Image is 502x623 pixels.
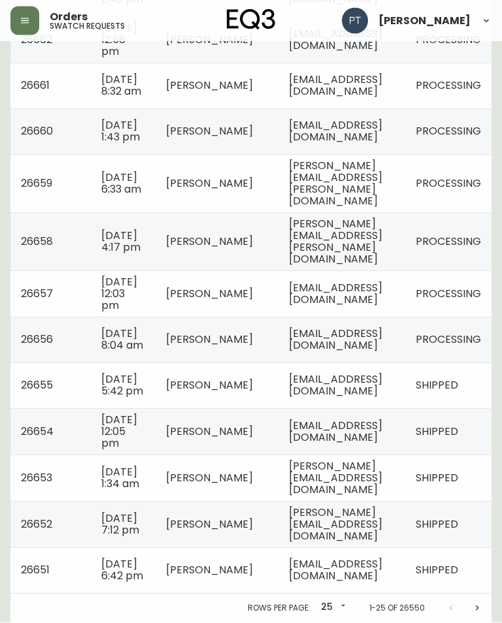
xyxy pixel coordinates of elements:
[289,217,382,267] span: [PERSON_NAME][EMAIL_ADDRESS][PERSON_NAME][DOMAIN_NAME]
[289,372,382,399] span: [EMAIL_ADDRESS][DOMAIN_NAME]
[416,124,481,139] span: PROCESSING
[101,372,143,399] span: [DATE] 5:42 pm
[21,124,53,139] span: 26660
[416,287,481,302] span: PROCESSING
[166,471,253,486] span: [PERSON_NAME]
[21,176,52,191] span: 26659
[101,229,141,255] span: [DATE] 4:17 pm
[101,511,139,538] span: [DATE] 7:12 pm
[416,471,458,486] span: SHIPPED
[166,287,253,302] span: [PERSON_NAME]
[416,424,458,439] span: SHIPPED
[342,8,368,34] img: 986dcd8e1aab7847125929f325458823
[101,72,141,99] span: [DATE] 8:32 am
[166,176,253,191] span: [PERSON_NAME]
[166,78,253,93] span: [PERSON_NAME]
[21,517,52,532] span: 26652
[101,170,141,197] span: [DATE] 6:33 am
[416,563,458,578] span: SHIPPED
[289,118,382,145] span: [EMAIL_ADDRESS][DOMAIN_NAME]
[416,332,481,347] span: PROCESSING
[21,471,52,486] span: 26653
[166,378,253,393] span: [PERSON_NAME]
[21,332,53,347] span: 26656
[166,424,253,439] span: [PERSON_NAME]
[378,16,471,26] span: [PERSON_NAME]
[101,465,139,492] span: [DATE] 1:34 am
[464,596,490,622] button: Next page
[21,563,50,578] span: 26651
[369,603,425,615] p: 1-25 of 26550
[289,72,382,99] span: [EMAIL_ADDRESS][DOMAIN_NAME]
[289,505,382,544] span: [PERSON_NAME][EMAIL_ADDRESS][DOMAIN_NAME]
[21,78,50,93] span: 26661
[416,78,481,93] span: PROCESSING
[289,327,382,353] span: [EMAIL_ADDRESS][DOMAIN_NAME]
[416,176,481,191] span: PROCESSING
[21,234,53,249] span: 26658
[289,557,382,584] span: [EMAIL_ADDRESS][DOMAIN_NAME]
[289,459,382,498] span: [PERSON_NAME][EMAIL_ADDRESS][DOMAIN_NAME]
[101,413,137,451] span: [DATE] 12:05 pm
[21,424,54,439] span: 26654
[50,12,88,22] span: Orders
[50,22,125,30] h5: swatch requests
[166,332,253,347] span: [PERSON_NAME]
[101,327,143,353] span: [DATE] 8:04 am
[166,234,253,249] span: [PERSON_NAME]
[101,118,140,145] span: [DATE] 1:43 pm
[289,419,382,445] span: [EMAIL_ADDRESS][DOMAIN_NAME]
[248,603,310,615] p: Rows per page:
[101,275,137,313] span: [DATE] 12:03 pm
[416,378,458,393] span: SHIPPED
[21,287,53,302] span: 26657
[289,159,382,209] span: [PERSON_NAME][EMAIL_ADDRESS][PERSON_NAME][DOMAIN_NAME]
[166,563,253,578] span: [PERSON_NAME]
[316,598,348,619] div: 25
[416,517,458,532] span: SHIPPED
[227,9,275,30] img: logo
[21,378,53,393] span: 26655
[289,281,382,308] span: [EMAIL_ADDRESS][DOMAIN_NAME]
[166,517,253,532] span: [PERSON_NAME]
[416,234,481,249] span: PROCESSING
[101,557,143,584] span: [DATE] 6:42 pm
[166,124,253,139] span: [PERSON_NAME]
